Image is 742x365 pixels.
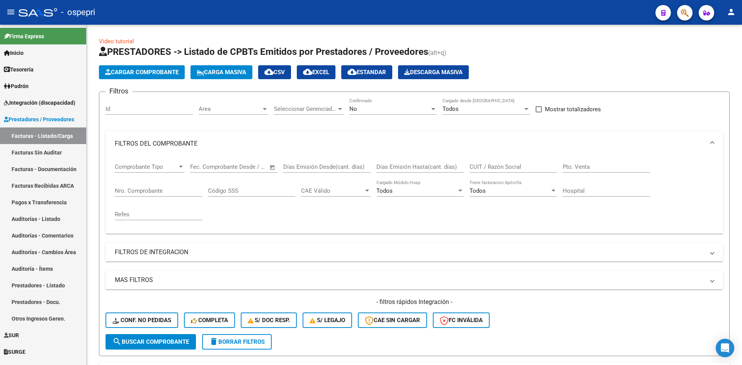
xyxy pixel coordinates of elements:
span: SURGE [4,348,26,356]
span: CAE SIN CARGAR [365,317,420,324]
button: S/ legajo [303,312,352,328]
h3: Filtros [106,86,132,97]
span: Tesorería [4,65,34,74]
button: Borrar Filtros [202,334,272,350]
button: Carga Masiva [191,65,252,79]
span: Area [199,105,261,112]
span: Todos [442,105,459,112]
mat-icon: cloud_download [264,67,274,76]
span: Descarga Masiva [404,69,463,76]
mat-icon: cloud_download [347,67,357,76]
span: FC Inválida [440,317,483,324]
span: Padrón [4,82,29,90]
span: No [349,105,357,112]
mat-panel-title: FILTROS DEL COMPROBANTE [115,139,705,148]
button: CAE SIN CARGAR [358,312,427,328]
span: Todos [376,187,393,194]
span: PRESTADORES -> Listado de CPBTs Emitidos por Prestadores / Proveedores [99,46,428,57]
span: Conf. no pedidas [112,317,171,324]
span: Mostrar totalizadores [545,105,601,114]
span: Completa [191,317,228,324]
span: Inicio [4,49,24,57]
span: Todos [470,187,486,194]
mat-expansion-panel-header: MAS FILTROS [106,271,723,289]
button: CSV [258,65,291,79]
button: Estandar [341,65,392,79]
button: Conf. no pedidas [106,312,178,328]
span: Seleccionar Gerenciador [274,105,337,112]
span: Integración (discapacidad) [4,98,75,107]
span: CSV [264,69,285,76]
a: Video tutorial [99,38,134,45]
span: Cargar Comprobante [105,69,179,76]
span: Estandar [347,69,386,76]
input: Fecha inicio [190,163,221,170]
span: Buscar Comprobante [112,338,189,345]
mat-icon: menu [6,7,15,17]
div: Open Intercom Messenger [716,339,734,357]
span: Carga Masiva [197,69,246,76]
mat-panel-title: MAS FILTROS [115,276,705,284]
span: SUR [4,331,19,340]
div: FILTROS DEL COMPROBANTE [106,156,723,234]
input: Fecha fin [228,163,266,170]
mat-panel-title: FILTROS DE INTEGRACION [115,248,705,256]
span: S/ legajo [310,317,345,324]
button: Buscar Comprobante [106,334,196,350]
button: S/ Doc Resp. [241,312,297,328]
button: EXCEL [297,65,335,79]
button: Cargar Comprobante [99,65,185,79]
span: Prestadores / Proveedores [4,115,74,124]
button: Open calendar [268,163,277,172]
button: Descarga Masiva [398,65,469,79]
mat-icon: person [727,7,736,17]
mat-icon: search [112,337,122,346]
span: Borrar Filtros [209,338,265,345]
span: Firma Express [4,32,44,41]
mat-icon: cloud_download [303,67,312,76]
h4: - filtros rápidos Integración - [106,298,723,306]
span: CAE Válido [301,187,364,194]
mat-icon: delete [209,337,218,346]
span: - ospepri [61,4,95,21]
mat-expansion-panel-header: FILTROS DEL COMPROBANTE [106,131,723,156]
mat-expansion-panel-header: FILTROS DE INTEGRACION [106,243,723,261]
span: S/ Doc Resp. [248,317,290,324]
button: Completa [184,312,235,328]
span: EXCEL [303,69,329,76]
app-download-masive: Descarga masiva de comprobantes (adjuntos) [398,65,469,79]
span: (alt+q) [428,49,446,56]
span: Comprobante Tipo [115,163,177,170]
button: FC Inválida [433,312,490,328]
